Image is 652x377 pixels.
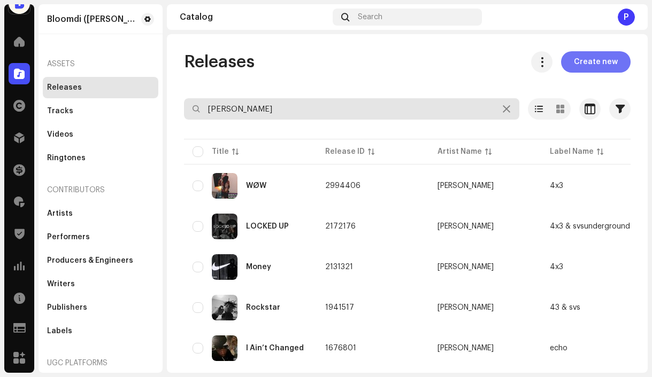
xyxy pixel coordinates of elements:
div: [PERSON_NAME] [438,223,494,230]
div: Label Name [550,146,594,157]
div: Releases [47,83,82,92]
div: Release ID [325,146,365,157]
div: [PERSON_NAME] [438,263,494,271]
div: Ringtones [47,154,86,162]
re-a-nav-header: UGC Platforms [43,350,158,376]
div: WØW [246,182,266,190]
div: Title [212,146,229,157]
div: [PERSON_NAME] [438,304,494,311]
span: Lil Reyz [438,263,533,271]
span: Search [358,13,382,21]
re-m-nav-item: Performers [43,226,158,248]
button: Create new [561,51,631,73]
img: fad2483d-cbc0-4c72-8898-b32cab432c54 [212,214,237,239]
div: LOCKED UP [246,223,289,230]
re-a-nav-header: Contributors [43,177,158,203]
img: 7e0c4314-b9d5-402d-bd07-d2660245c6c2 [212,173,237,199]
span: 4x3 & svsunderground [550,223,630,230]
img: cdf24051-6366-438b-987d-ecbfab285168 [212,335,237,361]
div: Labels [47,327,72,335]
div: Catalog [180,13,328,21]
re-m-nav-item: Publishers [43,297,158,318]
span: 1941517 [325,304,354,311]
div: Artists [47,209,73,218]
re-m-nav-item: Videos [43,124,158,145]
div: Performers [47,233,90,241]
div: Money [246,263,271,271]
span: Lil Reyz [438,344,533,352]
span: 4x3 [550,182,563,190]
div: [PERSON_NAME] [438,182,494,190]
re-m-nav-item: Tracks [43,100,158,122]
span: 4x3 [550,263,563,271]
re-m-nav-item: Labels [43,320,158,342]
img: 6094e671-5b60-461b-bf01-0008a461ec9b [212,254,237,280]
span: Lil Reyz [438,223,533,230]
re-m-nav-item: Releases [43,77,158,98]
re-m-nav-item: Artists [43,203,158,224]
div: P [618,9,635,26]
span: Create new [574,51,618,73]
div: Artist Name [438,146,482,157]
span: 2172176 [325,223,356,230]
div: [PERSON_NAME] [438,344,494,352]
span: 2994406 [325,182,360,190]
re-m-nav-item: Ringtones [43,147,158,169]
span: Lil Reyz [438,304,533,311]
re-m-nav-item: Writers [43,273,158,295]
div: Tracks [47,107,73,115]
span: 43 & svs [550,304,580,311]
div: Writers [47,280,75,288]
div: Producers & Engineers [47,256,133,265]
img: c8f35f49-c65a-4f9f-9853-312c9fc98871 [212,295,237,320]
re-a-nav-header: Assets [43,51,158,77]
span: echo [550,344,567,352]
div: Bloomdi (Ruka Hore) [47,15,137,23]
input: Search [184,98,519,120]
div: Videos [47,130,73,139]
div: I Ain’t Changed [246,344,304,352]
span: 2131321 [325,263,353,271]
div: Publishers [47,303,87,312]
span: Lil Reyz [438,182,533,190]
div: Rockstar [246,304,280,311]
span: Releases [184,51,255,73]
re-m-nav-item: Producers & Engineers [43,250,158,271]
span: 1676801 [325,344,356,352]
